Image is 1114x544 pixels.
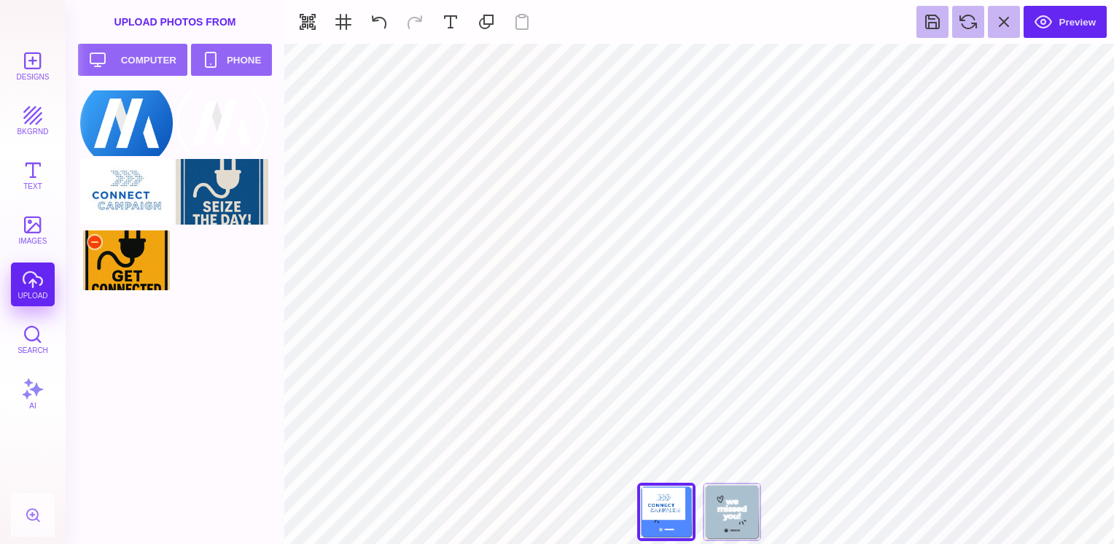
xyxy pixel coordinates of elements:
[191,44,272,76] button: Phone
[78,44,187,76] button: Computer
[11,153,55,197] button: Text
[11,317,55,361] button: Search
[11,44,55,88] button: Designs
[11,208,55,252] button: images
[1024,6,1107,38] button: Preview
[11,98,55,142] button: bkgrnd
[11,372,55,416] button: AI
